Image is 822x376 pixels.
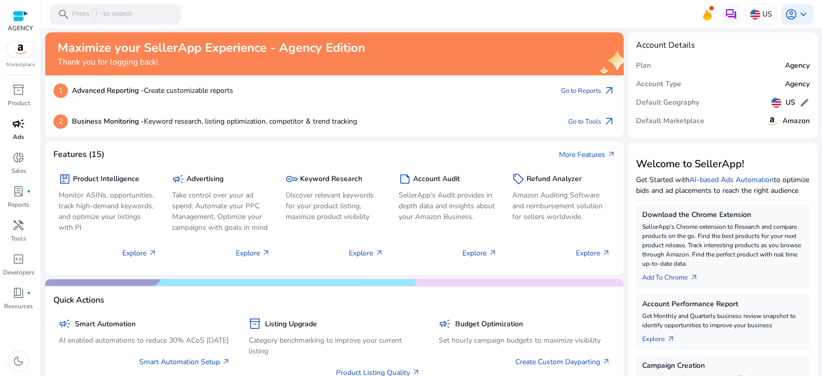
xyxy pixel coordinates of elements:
b: Advanced Reporting - [72,86,144,95]
h5: Budget Optimization [455,320,523,329]
h4: Quick Actions [53,295,104,305]
a: Go to Toolsarrow_outward [568,114,615,129]
a: Add To Chrome [642,268,706,283]
h5: Amazon [782,117,810,126]
span: book_4 [12,287,25,299]
span: inventory_2 [12,84,25,96]
span: keyboard_arrow_down [797,8,810,21]
span: arrow_outward [607,150,615,159]
h5: Download the Chrome Extension [642,211,804,220]
span: fiber_manual_record [27,189,31,193]
span: arrow_outward [262,249,270,257]
p: Get Monthly and Quarterly business review snapshot to identify opportunities to improve your busi... [642,311,804,330]
h5: Account Type [636,80,681,89]
span: arrow_outward [690,273,698,282]
p: Get Started with to optimize bids and ad placements to reach the right audience [636,174,810,196]
p: 2 [53,114,68,129]
p: AGENCY [8,24,33,33]
h5: Default Geography [636,98,699,107]
span: campaign [439,318,451,330]
p: US [762,5,772,23]
h5: Account Performance Report [642,300,804,309]
span: key [286,173,298,185]
span: arrow_outward [667,335,675,343]
span: dark_mode [12,355,25,367]
h5: Agency [785,80,810,89]
span: arrow_outward [489,249,497,257]
p: SellerApp's Audit provides in depth data and insights about your Amazon Business. [399,190,497,222]
a: Go to Reportsarrow_outward [561,84,615,98]
span: arrow_outward [603,85,615,97]
p: Reports [8,200,29,209]
p: Amazon Auditing Software and reimbursement solution for sellers worldwide. [512,190,610,222]
span: lab_profile [12,185,25,197]
p: Ads [13,132,24,142]
p: Explore [236,248,270,259]
a: More Featuresarrow_outward [559,149,615,160]
p: SellerApp's Chrome extension to Research and compare products on the go. Find the best products f... [642,222,804,268]
p: Product [8,98,30,108]
p: Sales [11,166,26,175]
span: arrow_outward [222,358,230,366]
span: account_circle [785,8,797,21]
p: Create customizable reports [72,85,233,96]
span: code_blocks [12,253,25,265]
h5: Advertising [186,175,223,184]
span: edit [799,97,810,108]
p: 1 [53,84,68,98]
p: Category benchmarking to improve your current listing [249,335,420,357]
img: amazon.svg [766,115,778,127]
p: Discover relevant keywords for your product listing, maximize product visibility [286,190,384,222]
p: Resources [4,302,33,311]
p: AI enabled automations to reduce 30% ACoS [DATE] [59,335,230,346]
a: Create Custom Dayparting [515,357,610,367]
span: campaign [59,318,71,330]
b: Business Monitoring - [72,116,144,126]
h4: Thank you for logging back! [58,57,365,67]
p: Marketplace [6,61,35,69]
span: handyman [12,219,25,231]
h4: Account Details [636,41,695,50]
h2: Maximize your SellerApp Experience - Agency Edition [58,41,365,55]
h5: Agency [785,62,810,70]
h5: Refund Analyzer [527,175,582,184]
h3: Welcome to SellerApp! [636,158,810,170]
h5: Plan [636,62,651,70]
span: arrow_outward [602,358,610,366]
p: Explore [349,248,383,259]
a: Smart Automation Setup [139,357,230,367]
p: Explore [122,248,157,259]
p: Tools [11,234,26,243]
span: arrow_outward [148,249,157,257]
h5: Campaign Creation [642,362,804,370]
p: Keyword research, listing optimization, competitor & trend tracking [72,116,357,127]
span: arrow_outward [603,115,615,128]
span: inventory_2 [249,318,261,330]
span: arrow_outward [602,249,610,257]
p: Monitor ASINs, opportunities, track high-demand keywords, and optimize your listings with PI [59,190,157,233]
span: donut_small [12,151,25,164]
span: / [92,9,101,20]
p: Set hourly campaign budgets to maximize visibility [439,335,610,346]
h5: Account Audit [413,175,460,184]
img: amazon.svg [7,42,34,57]
p: Press to search [72,9,133,20]
a: Explorearrow_outward [642,330,683,344]
h5: Default Marketplace [636,117,704,126]
h5: Listing Upgrade [265,320,317,329]
span: summarize [399,173,411,185]
h5: Keyword Research [300,175,362,184]
a: AI-based Ads Automation [689,175,774,185]
span: campaign [12,117,25,130]
p: Developers [3,268,34,277]
span: arrow_outward [375,249,383,257]
span: fiber_manual_record [27,291,31,295]
p: Explore [462,248,497,259]
p: Explore [576,248,610,259]
span: campaign [172,173,184,185]
img: us.svg [771,97,781,108]
p: Take control over your ad spend, Automate your PPC Management, Optimize your campaigns with goals... [172,190,270,233]
span: sell [512,173,525,185]
h4: Features (15) [53,150,104,160]
span: search [58,8,70,21]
